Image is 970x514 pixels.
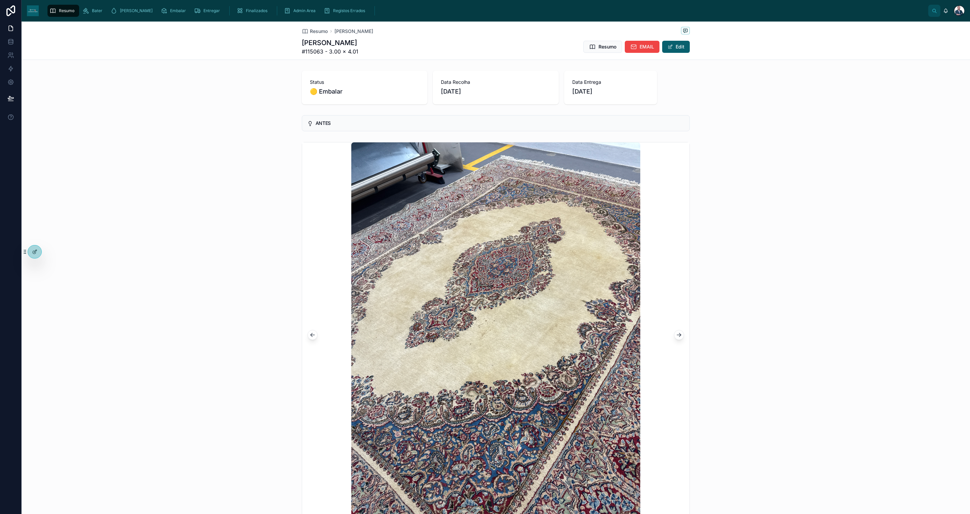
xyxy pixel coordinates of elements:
[441,79,550,85] span: Data Recolha
[59,8,74,13] span: Resumo
[310,87,419,96] span: 🟡 Embalar
[334,28,373,35] a: [PERSON_NAME]
[246,8,267,13] span: Finalizados
[159,5,191,17] a: Embalar
[27,5,39,16] img: App logo
[310,79,419,85] span: Status
[170,8,186,13] span: Embalar
[203,8,220,13] span: Entregar
[302,28,328,35] a: Resumo
[322,5,370,17] a: Registos Errados
[234,5,272,17] a: Finalizados
[662,41,690,53] button: Edit
[293,8,316,13] span: Admin Area
[192,5,225,17] a: Entregar
[310,28,328,35] span: Resumo
[572,87,649,96] span: [DATE]
[92,8,102,13] span: Bater
[316,121,684,126] h5: ANTES
[44,3,928,18] div: scrollable content
[302,47,358,56] span: #115063 - 3.00 x 4.01
[282,5,320,17] a: Admin Area
[583,41,622,53] button: Resumo
[80,5,107,17] a: Bater
[640,43,654,50] span: EMAIL
[599,43,616,50] span: Resumo
[441,87,550,96] span: [DATE]
[333,8,365,13] span: Registos Errados
[47,5,79,17] a: Resumo
[572,79,649,85] span: Data Entrega
[108,5,157,17] a: [PERSON_NAME]
[625,41,659,53] button: EMAIL
[302,38,358,47] h1: [PERSON_NAME]
[120,8,153,13] span: [PERSON_NAME]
